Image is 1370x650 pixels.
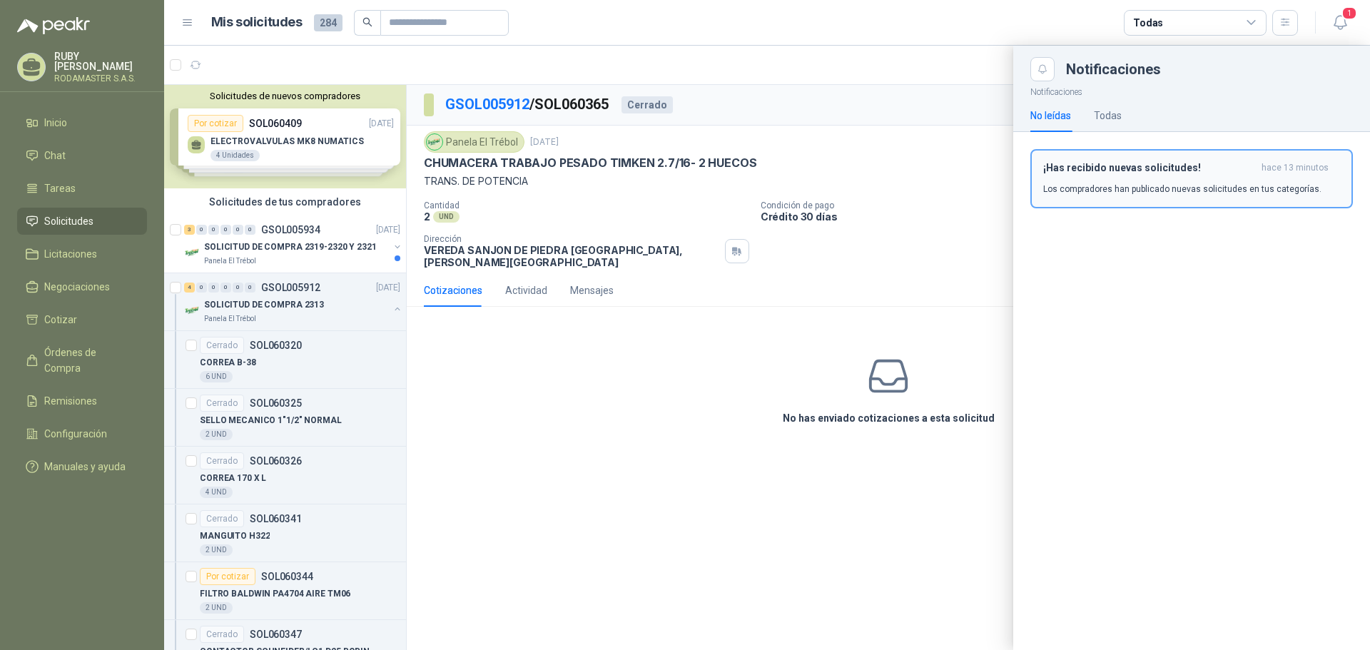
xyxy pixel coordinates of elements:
[54,51,147,71] p: RUBY [PERSON_NAME]
[1043,162,1256,174] h3: ¡Has recibido nuevas solicitudes!
[44,426,107,442] span: Configuración
[44,459,126,474] span: Manuales y ayuda
[362,17,372,27] span: search
[1030,149,1353,208] button: ¡Has recibido nuevas solicitudes!hace 13 minutos Los compradores han publicado nuevas solicitudes...
[17,453,147,480] a: Manuales y ayuda
[44,279,110,295] span: Negociaciones
[1094,108,1122,123] div: Todas
[17,306,147,333] a: Cotizar
[44,312,77,327] span: Cotizar
[17,387,147,415] a: Remisiones
[1341,6,1357,20] span: 1
[17,208,147,235] a: Solicitudes
[17,142,147,169] a: Chat
[44,115,67,131] span: Inicio
[211,12,303,33] h1: Mis solicitudes
[17,420,147,447] a: Configuración
[44,148,66,163] span: Chat
[54,74,147,83] p: RODAMASTER S.A.S.
[44,393,97,409] span: Remisiones
[44,213,93,229] span: Solicitudes
[44,181,76,196] span: Tareas
[1043,183,1321,195] p: Los compradores han publicado nuevas solicitudes en tus categorías.
[17,109,147,136] a: Inicio
[1327,10,1353,36] button: 1
[17,17,90,34] img: Logo peakr
[17,273,147,300] a: Negociaciones
[44,345,133,376] span: Órdenes de Compra
[44,246,97,262] span: Licitaciones
[17,339,147,382] a: Órdenes de Compra
[314,14,342,31] span: 284
[1133,15,1163,31] div: Todas
[1066,62,1353,76] div: Notificaciones
[1013,81,1370,99] p: Notificaciones
[1262,162,1329,174] span: hace 13 minutos
[17,175,147,202] a: Tareas
[1030,57,1055,81] button: Close
[1030,108,1071,123] div: No leídas
[17,240,147,268] a: Licitaciones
